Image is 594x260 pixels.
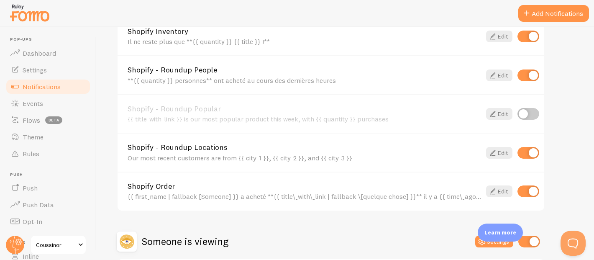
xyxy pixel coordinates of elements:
a: Theme [5,129,91,145]
a: Notifications [5,78,91,95]
p: Learn more [484,229,516,237]
a: Rules [5,145,91,162]
a: Edit [486,147,512,159]
iframe: Help Scout Beacon - Open [561,231,586,256]
a: Flows beta [5,112,91,129]
a: Dashboard [5,45,91,62]
a: Push Data [5,196,91,213]
a: Opt-In [5,213,91,230]
div: {{ first_name | fallback [Someone] }} a acheté **{{ title\_with\_link | fallback \[quelque chose]... [128,193,481,200]
button: Settings [475,236,513,247]
span: Opt-In [23,217,42,226]
a: Edit [486,31,512,42]
span: Coussinor [36,240,76,250]
span: beta [45,116,62,124]
span: Flows [23,116,40,124]
a: Edit [486,70,512,81]
span: Push Data [23,201,54,209]
img: fomo-relay-logo-orange.svg [9,2,51,23]
span: Notifications [23,82,61,91]
img: Someone is viewing [117,232,137,252]
a: Edit [486,185,512,197]
h2: Someone is viewing [142,235,228,248]
a: Push [5,180,91,196]
a: Shopify Inventory [128,28,481,35]
a: Shopify - Roundup Popular [128,105,481,113]
span: Push [23,184,38,192]
a: Settings [5,62,91,78]
span: Settings [23,66,47,74]
a: Edit [486,108,512,120]
a: Events [5,95,91,112]
div: Il ne reste plus que **{{ quantity }} {{ title }} !** [128,38,481,45]
span: Dashboard [23,49,56,57]
div: Our most recent customers are from {{ city_1 }}, {{ city_2 }}, and {{ city_3 }} [128,154,481,162]
span: Pop-ups [10,37,91,42]
span: Events [23,99,43,108]
div: Learn more [478,224,523,242]
span: Push [10,172,91,178]
a: Coussinor [30,235,87,255]
a: Shopify Order [128,183,481,190]
a: Shopify - Roundup People [128,66,481,74]
div: **{{ quantity }} personnes** ont acheté au cours des dernières heures [128,77,481,84]
div: {{ title_with_link }} is our most popular product this week, with {{ quantity }} purchases [128,115,481,123]
a: Shopify - Roundup Locations [128,144,481,151]
span: Rules [23,149,39,158]
span: Theme [23,133,44,141]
